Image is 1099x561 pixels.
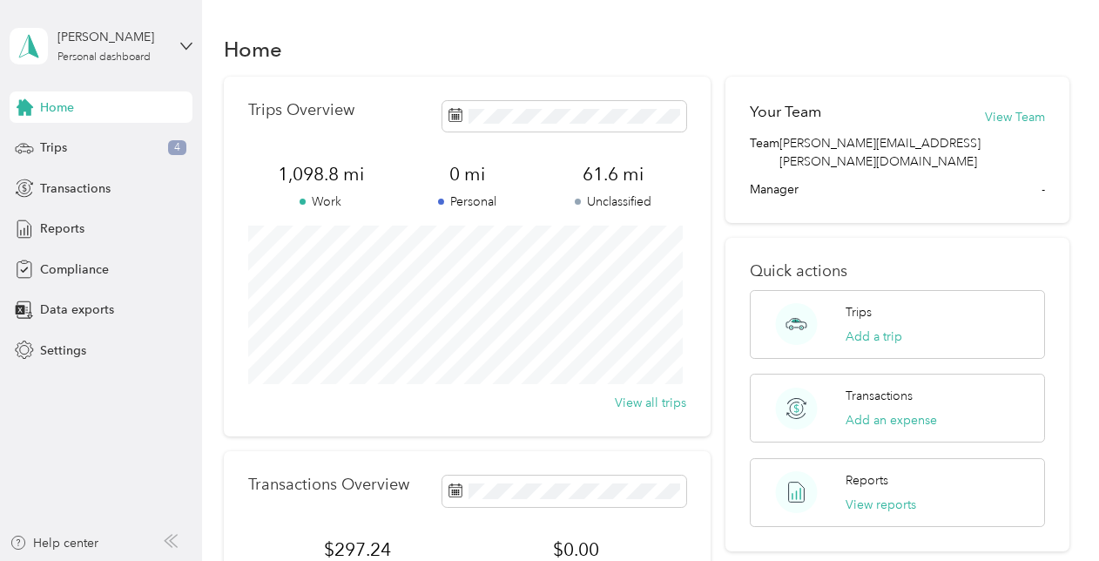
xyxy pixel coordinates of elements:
p: Transactions [846,387,913,405]
button: Add an expense [846,411,937,429]
p: Trips Overview [248,101,354,119]
iframe: Everlance-gr Chat Button Frame [1001,463,1099,561]
span: 1,098.8 mi [248,162,394,186]
h1: Home [224,40,282,58]
span: Home [40,98,74,117]
p: Unclassified [540,193,686,211]
button: Add a trip [846,328,902,346]
div: Personal dashboard [57,52,151,63]
span: Compliance [40,260,109,279]
p: Quick actions [750,262,1044,280]
button: View reports [846,496,916,514]
span: Data exports [40,301,114,319]
span: - [1042,180,1045,199]
span: [PERSON_NAME][EMAIL_ADDRESS][PERSON_NAME][DOMAIN_NAME] [779,134,1044,171]
button: View Team [985,108,1045,126]
h2: Your Team [750,101,821,123]
span: Settings [40,341,86,360]
span: 4 [168,140,186,156]
span: Manager [750,180,799,199]
span: Team [750,134,779,171]
button: Help center [10,534,98,552]
p: Reports [846,471,888,490]
button: View all trips [615,394,686,412]
span: Transactions [40,179,111,198]
span: 0 mi [394,162,540,186]
span: Reports [40,220,84,238]
p: Work [248,193,394,211]
p: Transactions Overview [248,476,409,494]
span: 61.6 mi [540,162,686,186]
div: [PERSON_NAME] [57,28,166,46]
p: Trips [846,303,872,321]
p: Personal [394,193,540,211]
span: Trips [40,139,67,157]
